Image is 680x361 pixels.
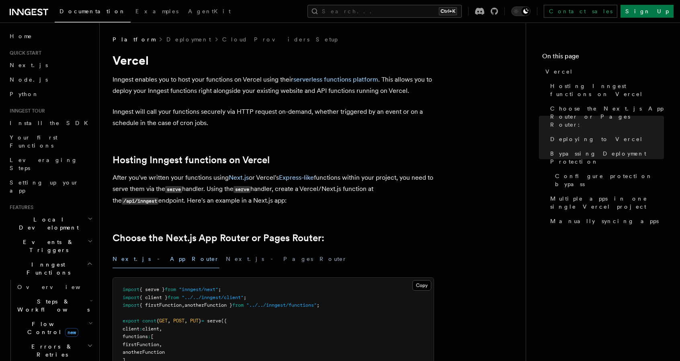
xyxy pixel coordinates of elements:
[547,132,664,146] a: Deploying to Vercel
[113,35,155,43] span: Platform
[182,295,244,300] span: "../../inngest/client"
[218,287,221,292] span: ;
[279,174,314,181] a: Express-like
[14,317,94,339] button: Flow Controlnew
[293,76,378,83] a: serverless functions platform
[10,76,48,83] span: Node.js
[142,318,156,324] span: const
[65,328,78,337] span: new
[166,35,211,43] a: Deployment
[10,157,78,171] span: Leveraging Steps
[550,195,664,211] span: Multiple apps in one single Vercel project
[547,214,664,228] a: Manually syncing apps
[59,8,126,14] span: Documentation
[412,280,431,291] button: Copy
[139,302,182,308] span: { firstFunction
[123,342,159,347] span: firstFunction
[550,150,664,166] span: Bypassing Deployment Protection
[621,5,674,18] a: Sign Up
[113,250,219,268] button: Next.js - App Router
[199,318,201,324] span: }
[6,50,41,56] span: Quick start
[6,260,87,277] span: Inngest Functions
[550,105,664,129] span: Choose the Next.js App Router or Pages Router:
[542,51,664,64] h4: On this page
[547,191,664,214] a: Multiple apps in one single Vercel project
[123,295,139,300] span: import
[226,250,347,268] button: Next.js - Pages Router
[55,2,131,23] a: Documentation
[547,101,664,132] a: Choose the Next.js App Router or Pages Router:
[113,106,434,129] p: Inngest will call your functions securely via HTTP request on-demand, whether triggered by an eve...
[113,74,434,96] p: Inngest enables you to host your functions on Vercel using their . This allows you to deploy your...
[188,8,231,14] span: AgentKit
[159,342,162,347] span: ,
[10,134,57,149] span: Your first Functions
[10,32,32,40] span: Home
[6,116,94,130] a: Install the SDK
[221,318,227,324] span: ({
[183,2,236,22] a: AgentKit
[123,318,139,324] span: export
[122,198,158,205] code: /api/inngest
[6,238,88,254] span: Events & Triggers
[14,320,88,336] span: Flow Control
[168,318,170,324] span: ,
[10,120,93,126] span: Install the SDK
[10,62,48,68] span: Next.js
[148,334,151,339] span: :
[547,146,664,169] a: Bypassing Deployment Protection
[173,318,184,324] span: POST
[542,64,664,79] a: Vercel
[544,5,617,18] a: Contact sales
[113,172,434,207] p: After you've written your functions using or Vercel's functions within your project, you need to ...
[179,287,218,292] span: "inngest/next"
[6,58,94,72] a: Next.js
[6,257,94,280] button: Inngest Functions
[555,172,664,188] span: Configure protection bypass
[139,326,142,332] span: :
[6,153,94,175] a: Leveraging Steps
[6,235,94,257] button: Events & Triggers
[131,2,183,22] a: Examples
[159,318,168,324] span: GET
[142,326,159,332] span: client
[113,53,434,68] h1: Vercel
[190,318,199,324] span: PUT
[123,326,139,332] span: client
[545,68,573,76] span: Vercel
[123,287,139,292] span: import
[151,334,154,339] span: [
[229,174,249,181] a: Next.js
[123,334,148,339] span: functions
[550,82,664,98] span: Hosting Inngest functions on Vercel
[6,87,94,101] a: Python
[6,215,88,232] span: Local Development
[222,35,338,43] a: Cloud Providers Setup
[14,280,94,294] a: Overview
[201,318,204,324] span: =
[547,79,664,101] a: Hosting Inngest functions on Vercel
[10,91,39,97] span: Python
[6,72,94,87] a: Node.js
[14,343,87,359] span: Errors & Retries
[207,318,221,324] span: serve
[550,135,643,143] span: Deploying to Vercel
[552,169,664,191] a: Configure protection bypass
[14,297,90,314] span: Steps & Workflows
[123,349,165,355] span: anotherFunction
[6,29,94,43] a: Home
[159,326,162,332] span: ,
[307,5,462,18] button: Search...Ctrl+K
[17,284,100,290] span: Overview
[6,204,33,211] span: Features
[317,302,320,308] span: ;
[550,217,659,225] span: Manually syncing apps
[6,108,45,114] span: Inngest tour
[10,179,79,194] span: Setting up your app
[165,186,182,193] code: serve
[165,287,176,292] span: from
[184,302,232,308] span: anotherFunction }
[244,295,246,300] span: ;
[113,232,324,244] a: Choose the Next.js App Router or Pages Router:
